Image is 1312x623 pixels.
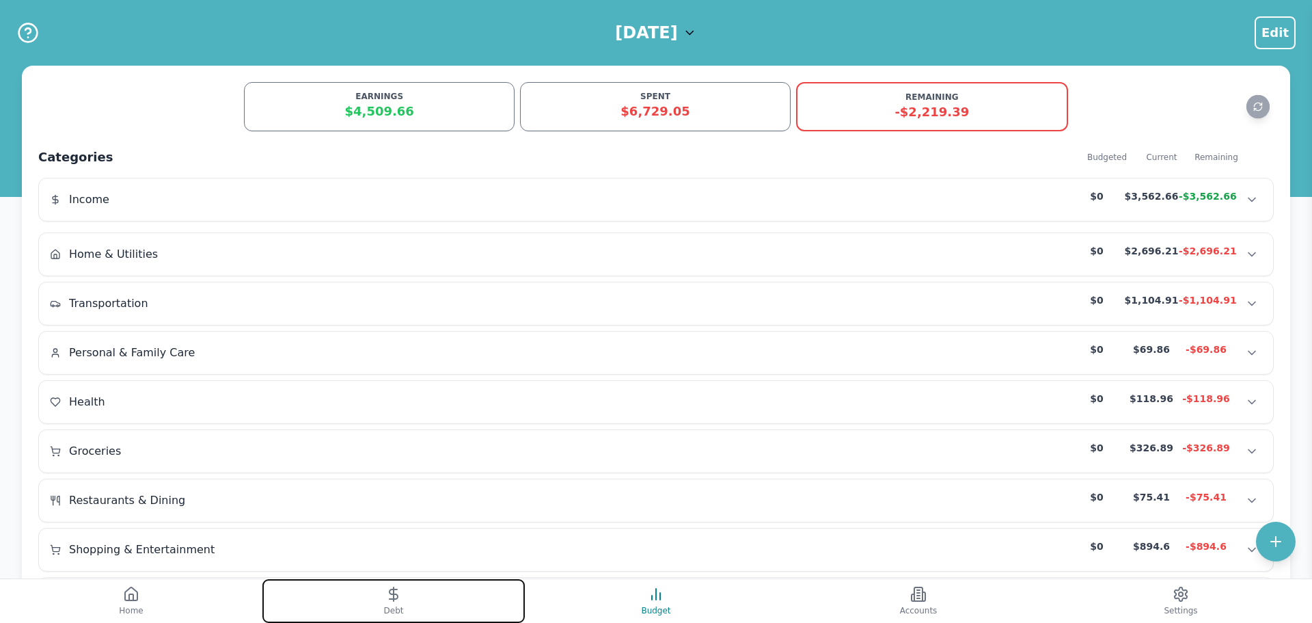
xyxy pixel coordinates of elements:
[262,579,525,623] button: Debt
[615,22,677,44] h1: [DATE]
[1242,244,1262,265] button: Show transactions
[1242,343,1262,363] button: Show transactions
[1069,293,1124,307] div: $0
[1124,244,1179,258] div: $2,696.21
[1124,441,1179,455] div: $326.89
[69,295,148,312] span: Transportation
[1134,152,1189,163] div: Current
[529,102,782,121] div: $6,729.05
[1179,343,1233,356] div: -$69.86
[1189,152,1244,163] div: Remaining
[1179,540,1233,553] div: -$894.6
[69,443,121,460] span: Groceries
[1242,392,1262,412] button: Show transactions
[1179,293,1233,307] div: -$1,104.91
[1124,540,1179,553] div: $894.6
[38,148,1080,167] h2: Categories
[1069,441,1124,455] div: $0
[1179,244,1233,258] div: -$2,696.21
[1179,189,1233,203] div: -$3,562.66
[900,605,938,616] span: Accounts
[69,246,158,263] span: Home & Utilities
[1179,441,1233,455] div: -$326.89
[1242,490,1262,511] button: Show transactions
[69,492,185,509] span: Restaurants & Dining
[384,605,404,616] span: Debt
[1124,343,1179,356] div: $69.86
[1124,293,1179,307] div: $1,104.91
[69,394,105,410] span: Health
[253,91,506,102] div: EARNINGS
[1124,189,1179,203] div: $3,562.66
[1069,343,1124,356] div: $0
[529,91,782,102] div: SPENT
[1050,579,1312,623] button: Settings
[1242,293,1262,314] button: Show transactions
[1261,23,1289,42] span: Edit
[16,21,40,44] button: Help
[1179,392,1233,406] div: -$118.96
[525,579,787,623] button: Budget
[806,103,1058,122] div: -$2,219.39
[1124,490,1179,504] div: $75.41
[1069,490,1124,504] div: $0
[1242,441,1262,462] button: Show transactions
[119,605,143,616] span: Home
[69,345,195,361] span: Personal & Family Care
[1069,244,1124,258] div: $0
[1069,189,1124,203] div: $0
[1124,392,1179,406] div: $118.96
[1069,392,1124,406] div: $0
[1080,152,1134,163] div: Budgeted
[787,579,1050,623] button: Accounts
[69,542,215,558] span: Shopping & Entertainment
[1246,95,1270,119] button: Refresh data
[1069,540,1124,553] div: $0
[69,191,109,208] span: Income
[1242,189,1262,210] button: Show transactions
[641,605,670,616] span: Budget
[253,102,506,121] div: $4,509.66
[1242,540,1262,560] button: Show transactions
[1164,605,1197,616] span: Settings
[806,92,1058,103] div: REMAINING
[1179,490,1233,504] div: -$75.41
[1255,16,1296,49] button: Menu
